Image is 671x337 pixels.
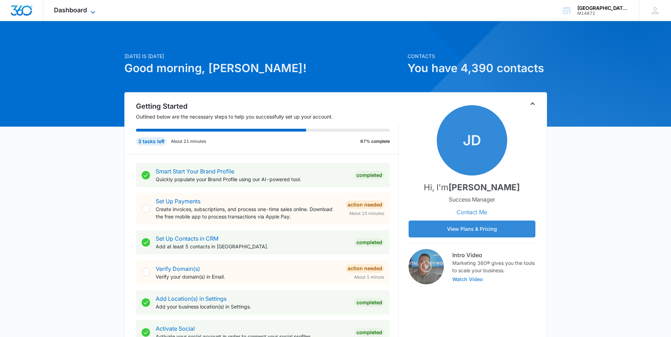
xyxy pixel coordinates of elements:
p: Create invoices, subscriptions, and process one-time sales online. Download the free mobile app t... [156,205,340,220]
div: Action Needed [346,201,384,209]
div: Completed [354,298,384,307]
a: Set Up Contacts in CRM [156,235,218,242]
span: JD [437,105,507,176]
p: 67% complete [360,138,390,145]
p: Add at least 5 contacts in [GEOGRAPHIC_DATA]. [156,243,349,250]
h2: Getting Started [136,101,399,112]
span: About 1 minute [354,274,384,280]
p: Quickly populate your Brand Profile using our AI-powered tool. [156,176,349,183]
p: [DATE] is [DATE] [124,52,403,60]
a: Smart Start Your Brand Profile [156,168,234,175]
div: account name [577,5,629,11]
button: Toggle Collapse [528,100,537,108]
p: Verify your domain(s) in Email. [156,273,340,280]
a: Add Location(s) in Settings [156,295,226,302]
button: Watch Video [452,277,483,282]
span: Dashboard [54,6,87,14]
h3: Intro Video [452,251,535,259]
h1: You have 4,390 contacts [408,60,547,77]
a: Set Up Payments [156,198,200,205]
div: 3 tasks left [136,137,167,146]
div: Action Needed [346,264,384,273]
div: Completed [354,328,384,337]
p: Outlined below are the necessary steps to help you successfully set up your account. [136,113,399,120]
p: Add your business location(s) in Settings. [156,303,349,310]
p: Success Manager [449,195,495,204]
button: Contact Me [449,204,494,221]
p: About 21 minutes [171,138,206,145]
a: Verify Domain(s) [156,265,200,272]
div: Completed [354,171,384,179]
p: Marketing 360® gives you the tools to scale your business. [452,259,535,274]
div: account id [577,11,629,16]
button: View Plans & Pricing [409,221,535,237]
p: Contacts [408,52,547,60]
div: Completed [354,238,384,247]
a: Activate Social [156,325,195,332]
strong: [PERSON_NAME] [448,182,520,192]
img: Intro Video [409,249,444,284]
span: About 15 minutes [349,210,384,217]
p: Hi, I'm [424,181,520,194]
h1: Good morning, [PERSON_NAME]! [124,60,403,77]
